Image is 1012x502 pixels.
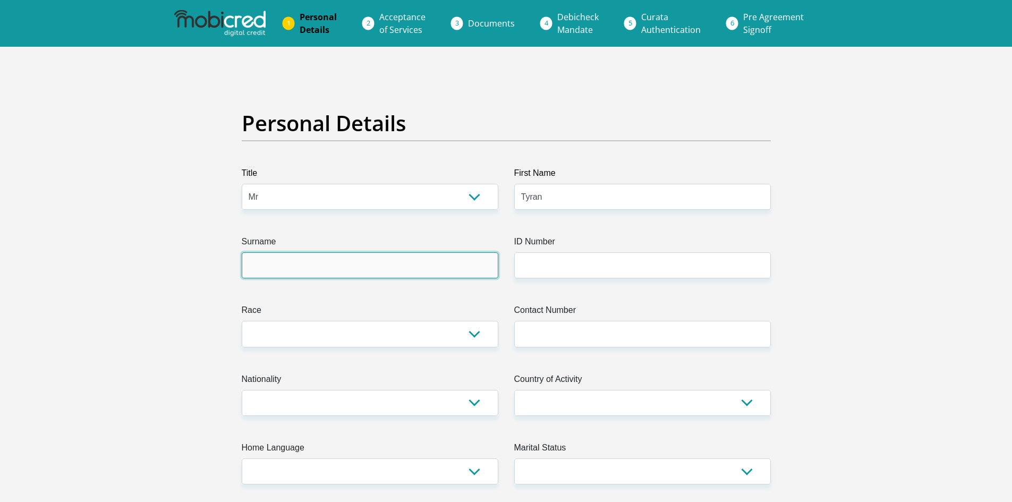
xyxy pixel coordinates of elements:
[242,167,498,184] label: Title
[300,11,337,36] span: Personal Details
[514,373,771,390] label: Country of Activity
[291,6,345,40] a: PersonalDetails
[641,11,701,36] span: Curata Authentication
[514,184,771,210] input: First Name
[242,235,498,252] label: Surname
[514,304,771,321] label: Contact Number
[514,441,771,458] label: Marital Status
[633,6,709,40] a: CurataAuthentication
[514,252,771,278] input: ID Number
[743,11,804,36] span: Pre Agreement Signoff
[242,441,498,458] label: Home Language
[514,167,771,184] label: First Name
[242,252,498,278] input: Surname
[735,6,812,40] a: Pre AgreementSignoff
[557,11,599,36] span: Debicheck Mandate
[549,6,607,40] a: DebicheckMandate
[174,10,266,37] img: mobicred logo
[371,6,434,40] a: Acceptanceof Services
[242,373,498,390] label: Nationality
[460,13,523,34] a: Documents
[379,11,426,36] span: Acceptance of Services
[242,304,498,321] label: Race
[242,110,771,136] h2: Personal Details
[514,235,771,252] label: ID Number
[468,18,515,29] span: Documents
[514,321,771,347] input: Contact Number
